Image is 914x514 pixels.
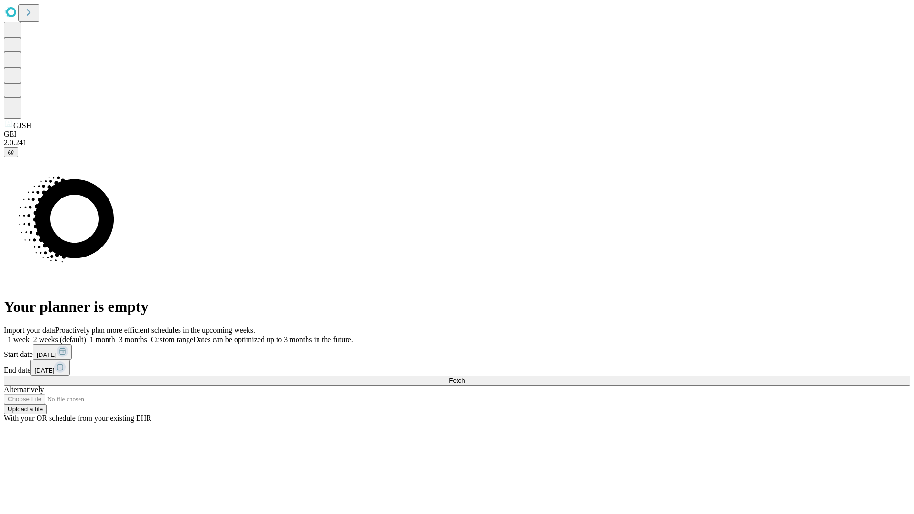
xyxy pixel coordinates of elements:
div: 2.0.241 [4,138,910,147]
button: Upload a file [4,404,47,414]
span: @ [8,148,14,156]
span: Proactively plan more efficient schedules in the upcoming weeks. [55,326,255,334]
span: With your OR schedule from your existing EHR [4,414,151,422]
button: [DATE] [30,360,70,376]
span: 1 week [8,336,30,344]
button: [DATE] [33,344,72,360]
span: GJSH [13,121,31,129]
span: Custom range [151,336,193,344]
span: Alternatively [4,385,44,394]
div: GEI [4,130,910,138]
span: 3 months [119,336,147,344]
div: End date [4,360,910,376]
span: Fetch [449,377,465,384]
span: Import your data [4,326,55,334]
span: Dates can be optimized up to 3 months in the future. [193,336,353,344]
button: Fetch [4,376,910,385]
button: @ [4,147,18,157]
span: [DATE] [34,367,54,374]
div: Start date [4,344,910,360]
span: 1 month [90,336,115,344]
span: [DATE] [37,351,57,358]
h1: Your planner is empty [4,298,910,316]
span: 2 weeks (default) [33,336,86,344]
